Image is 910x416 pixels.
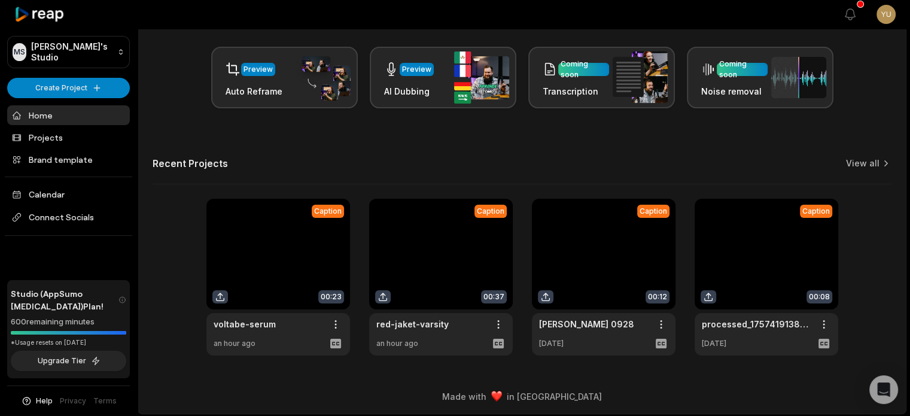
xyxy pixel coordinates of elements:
div: Made with in [GEOGRAPHIC_DATA] [149,390,895,403]
a: Home [7,105,130,125]
span: Connect Socials [7,207,130,228]
p: [PERSON_NAME]'s Studio [31,41,112,63]
h3: Transcription [543,85,609,98]
a: Calendar [7,184,130,204]
a: processed_1757419138582_6697 [702,318,812,330]
a: Terms [93,396,117,406]
a: Projects [7,127,130,147]
img: ai_dubbing.png [454,51,509,104]
span: Help [36,396,53,406]
div: Coming soon [719,59,765,80]
button: Create Project [7,78,130,98]
a: [PERSON_NAME] 0928 [539,318,634,330]
button: Upgrade Tier [11,351,126,371]
div: Coming soon [561,59,607,80]
div: Open Intercom Messenger [869,375,898,404]
a: Brand template [7,150,130,169]
a: voltabe-serum [214,318,276,330]
button: Help [21,396,53,406]
a: View all [846,157,879,169]
h3: Auto Reframe [226,85,282,98]
h3: Noise removal [701,85,768,98]
img: transcription.png [613,51,668,103]
div: 600 remaining minutes [11,316,126,328]
h2: Recent Projects [153,157,228,169]
a: Privacy [60,396,86,406]
a: red-jaket-varsity [376,318,449,330]
span: Studio (AppSumo [MEDICAL_DATA]) Plan! [11,287,118,312]
div: *Usage resets on [DATE] [11,338,126,347]
div: Preview [402,64,431,75]
img: noise_removal.png [771,57,826,98]
img: heart emoji [491,391,502,402]
img: auto_reframe.png [296,54,351,101]
div: MS [13,43,26,61]
h3: AI Dubbing [384,85,434,98]
div: Preview [244,64,273,75]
